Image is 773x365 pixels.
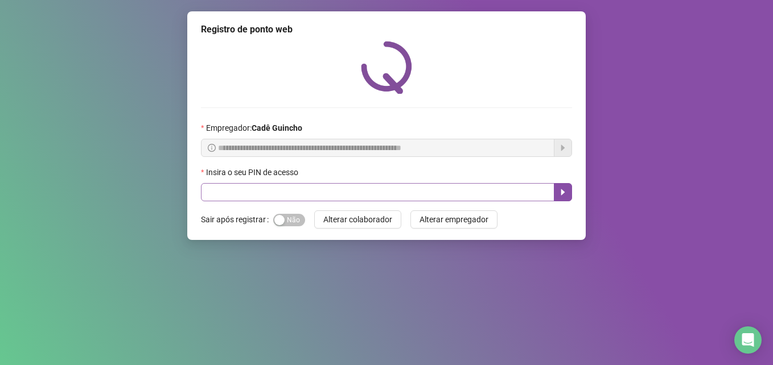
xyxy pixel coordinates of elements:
label: Insira o seu PIN de acesso [201,166,306,179]
span: Empregador : [206,122,302,134]
strong: Cadê Guincho [252,123,302,132]
span: info-circle [208,144,216,152]
button: Alterar empregador [410,210,497,229]
button: Alterar colaborador [314,210,401,229]
span: Alterar empregador [420,213,488,226]
div: Open Intercom Messenger [734,326,762,354]
label: Sair após registrar [201,210,273,229]
span: caret-right [558,188,568,197]
img: QRPoint [361,41,412,94]
div: Registro de ponto web [201,23,572,36]
span: Alterar colaborador [323,213,392,226]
